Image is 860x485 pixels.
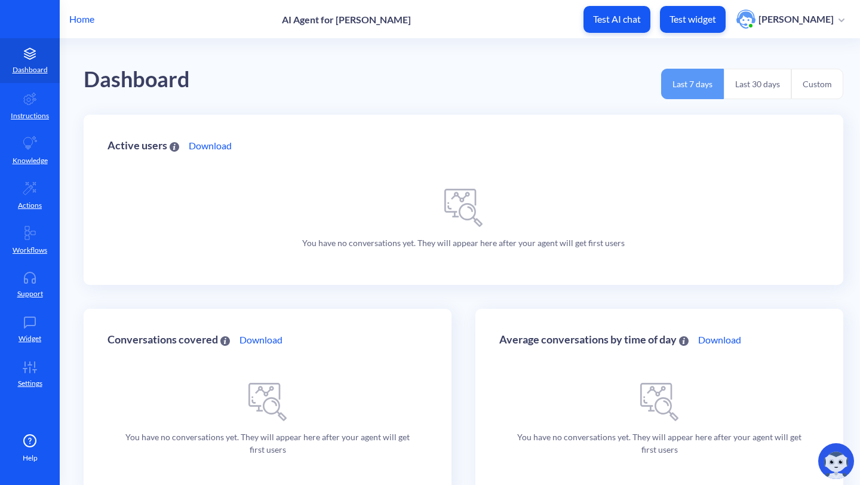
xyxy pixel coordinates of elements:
[758,13,834,26] p: [PERSON_NAME]
[791,69,843,99] button: Custom
[13,65,48,75] p: Dashboard
[724,69,791,99] button: Last 30 days
[698,333,741,347] a: Download
[11,110,49,121] p: Instructions
[661,69,724,99] button: Last 7 days
[239,333,282,347] a: Download
[18,200,42,211] p: Actions
[499,334,689,345] div: Average conversations by time of day
[593,13,641,25] p: Test AI chat
[13,245,47,256] p: Workflows
[282,14,411,25] p: AI Agent for [PERSON_NAME]
[669,13,716,25] p: Test widget
[818,443,854,479] img: copilot-icon.svg
[107,140,179,151] div: Active users
[84,63,190,97] div: Dashboard
[189,139,232,153] a: Download
[13,155,48,166] p: Knowledge
[107,334,230,345] div: Conversations covered
[69,12,94,26] p: Home
[736,10,755,29] img: user photo
[660,6,726,33] button: Test widget
[119,431,416,456] p: You have no conversations yet. They will appear here after your agent will get first users
[511,431,807,456] p: You have no conversations yet. They will appear here after your agent will get first users
[19,333,41,344] p: Widget
[23,453,38,463] span: Help
[18,378,42,389] p: Settings
[302,237,625,249] p: You have no conversations yet. They will appear here after your agent will get first users
[583,6,650,33] button: Test AI chat
[730,8,850,30] button: user photo[PERSON_NAME]
[17,288,43,299] p: Support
